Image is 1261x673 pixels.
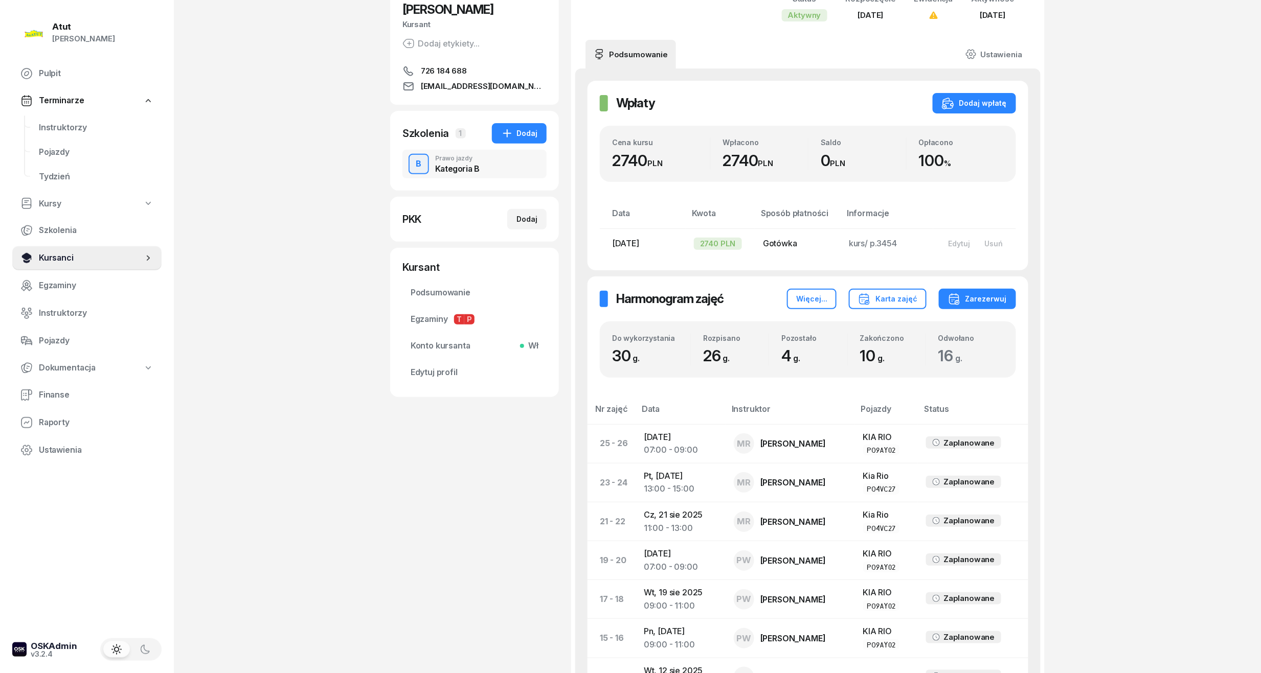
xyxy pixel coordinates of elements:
[867,484,896,493] div: PO4VC27
[12,61,162,86] a: Pulpit
[612,334,690,342] div: Do wykorzystania
[636,619,726,658] td: Pn, [DATE]
[636,541,726,580] td: [DATE]
[723,353,730,363] small: g.
[863,625,910,638] div: KIA RIO
[39,279,153,292] span: Egzaminy
[943,592,995,605] div: Zaplanowane
[464,314,475,324] span: P
[763,237,832,250] div: Gotówka
[781,346,805,365] span: 4
[760,595,826,604] div: [PERSON_NAME]
[402,360,547,385] a: Edytuj profil
[402,212,422,226] div: PKK
[12,246,162,270] a: Kursanci
[39,94,84,107] span: Terminarze
[943,475,995,489] div: Zaplanowane
[39,197,61,211] span: Kursy
[821,138,906,147] div: Saldo
[421,65,467,77] span: 726 184 688
[12,89,162,112] a: Terminarze
[939,289,1016,309] button: Zarezerwuj
[867,640,896,649] div: PO9AY02
[955,353,962,363] small: g.
[31,140,162,165] a: Pojazdy
[760,634,826,642] div: [PERSON_NAME]
[39,170,153,183] span: Tydzień
[943,436,995,450] div: Zaplanowane
[918,402,1028,424] th: Status
[867,446,896,454] div: PO9AY02
[760,556,826,565] div: [PERSON_NAME]
[12,383,162,407] a: Finanse
[858,293,917,305] div: Karta zajęć
[863,586,910,599] div: KIA RIO
[938,346,967,365] span: 16
[949,239,971,248] div: Edytuj
[454,314,464,324] span: T
[919,151,1004,170] div: 100
[781,334,847,342] div: Pozostało
[612,238,639,248] span: [DATE]
[402,80,547,92] a: [EMAIL_ADDRESS][DOMAIN_NAME]
[737,439,751,448] span: MR
[943,514,995,527] div: Zaplanowane
[644,599,717,613] div: 09:00 - 11:00
[636,502,726,541] td: Cz, 21 sie 2025
[507,209,547,229] button: Dodaj
[867,601,896,610] div: PO9AY02
[402,2,493,17] span: [PERSON_NAME]
[39,121,153,134] span: Instruktorzy
[863,470,910,483] div: Kia Rio
[703,334,769,342] div: Rozpisano
[588,424,636,463] td: 25 - 26
[867,563,896,571] div: PO9AY02
[758,158,774,168] small: PLN
[588,580,636,619] td: 17 - 18
[849,289,927,309] button: Karta zajęć
[39,388,153,402] span: Finanse
[12,410,162,435] a: Raporty
[933,93,1016,113] button: Dodaj wpłatę
[919,138,1004,147] div: Opłacono
[737,478,751,487] span: MR
[402,307,547,332] a: EgzaminyTP
[821,151,906,170] div: 0
[867,524,896,532] div: PO4VC27
[796,293,827,305] div: Więcej...
[586,40,676,68] a: Podsumowanie
[39,251,143,265] span: Kursanci
[760,478,826,486] div: [PERSON_NAME]
[402,334,547,358] a: Konto kursantaWł
[12,642,27,657] img: logo-xs-dark@2x.png
[588,541,636,580] td: 19 - 20
[978,235,1010,252] button: Usuń
[12,273,162,298] a: Egzaminy
[636,402,726,424] th: Data
[938,334,1004,342] div: Odwołano
[612,138,710,147] div: Cena kursu
[402,260,547,274] div: Kursant
[644,522,717,535] div: 11:00 - 13:00
[52,22,115,31] div: Atut
[957,40,1030,68] a: Ustawienia
[830,158,846,168] small: PLN
[944,158,951,168] small: %
[411,339,538,353] span: Konto kursanta
[943,553,995,566] div: Zaplanowane
[985,239,1003,248] div: Usuń
[588,502,636,541] td: 21 - 22
[456,128,466,138] span: 1
[402,126,449,141] div: Szkolenia
[948,293,1007,305] div: Zarezerwuj
[703,346,735,365] span: 26
[855,402,918,424] th: Pojazdy
[694,238,742,250] div: 2740 PLN
[12,301,162,326] a: Instruktorzy
[633,353,640,363] small: g.
[31,642,77,651] div: OSKAdmin
[860,346,890,365] span: 10
[39,416,153,429] span: Raporty
[39,146,153,159] span: Pojazdy
[409,154,429,174] button: B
